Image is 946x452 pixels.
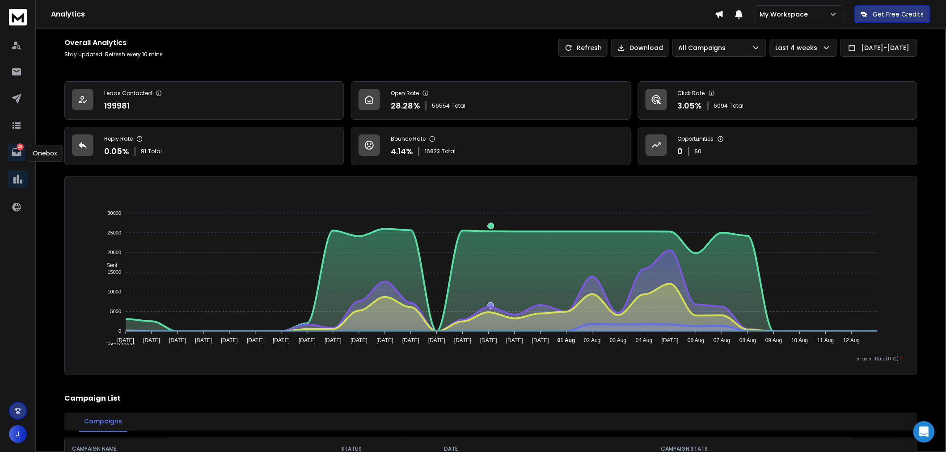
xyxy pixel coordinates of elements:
tspan: 04 Aug [636,337,652,343]
tspan: [DATE] [506,337,523,343]
p: All Campaigns [678,43,730,52]
p: 0 [678,145,683,158]
button: Download [611,39,669,57]
h2: Campaign List [64,393,917,404]
button: Campaigns [79,411,127,432]
tspan: [DATE] [325,337,342,343]
a: Bounce Rate4.14%16823Total [351,127,630,165]
tspan: 02 Aug [584,337,600,343]
p: x-axis : Date(UTC) [79,356,903,362]
tspan: 11 Aug [817,337,834,343]
a: Opportunities0$0 [638,127,917,165]
tspan: [DATE] [428,337,445,343]
tspan: 07 Aug [714,337,730,343]
tspan: [DATE] [169,337,186,343]
tspan: [DATE] [402,337,419,343]
tspan: 10 Aug [791,337,808,343]
p: 3.05 % [678,100,702,112]
tspan: [DATE] [351,337,367,343]
button: J [9,425,27,443]
span: Total [452,102,465,109]
p: Stay updated! Refresh every 10 mins. [64,51,164,58]
p: Open Rate [391,90,419,97]
button: Get Free Credits [854,5,930,23]
tspan: [DATE] [299,337,316,343]
tspan: [DATE] [117,337,134,343]
tspan: [DATE] [247,337,264,343]
tspan: 5000 [110,309,121,314]
tspan: [DATE] [143,337,160,343]
span: Total [730,102,744,109]
p: 28.28 % [391,100,420,112]
span: Sent [100,262,118,268]
span: 16823 [425,148,440,155]
tspan: 03 Aug [610,337,626,343]
button: Refresh [558,39,608,57]
p: Reply Rate [104,135,133,142]
h1: Analytics [51,9,715,20]
p: $ 0 [695,148,702,155]
span: 91 [141,148,146,155]
span: 6094 [714,102,728,109]
a: Reply Rate0.05%91Total [64,127,344,165]
p: Download [629,43,663,52]
tspan: [DATE] [195,337,212,343]
p: 4.14 % [391,145,413,158]
tspan: [DATE] [532,337,549,343]
p: Get Free Credits [873,10,924,19]
tspan: 0 [118,329,121,334]
p: Opportunities [678,135,714,142]
h1: Overall Analytics [64,38,164,48]
p: 26 [17,143,24,151]
p: Last 4 weeks [776,43,821,52]
p: 0.05 % [104,145,129,158]
tspan: 08 Aug [739,337,756,343]
tspan: 06 Aug [688,337,704,343]
tspan: 20000 [108,250,122,255]
tspan: 09 Aug [765,337,782,343]
a: Open Rate28.28%56554Total [351,81,630,120]
p: Click Rate [678,90,705,97]
p: Leads Contacted [104,90,152,97]
a: Click Rate3.05%6094Total [638,81,917,120]
p: Bounce Rate [391,135,426,142]
p: 199981 [104,100,130,112]
tspan: [DATE] [221,337,238,343]
tspan: 15000 [108,269,122,275]
a: 26 [8,143,25,161]
p: My Workspace [760,10,812,19]
tspan: [DATE] [273,337,290,343]
tspan: [DATE] [454,337,471,343]
p: Refresh [577,43,602,52]
span: Total [442,148,456,155]
tspan: [DATE] [662,337,679,343]
tspan: 01 Aug [557,337,575,343]
button: [DATE]-[DATE] [840,39,917,57]
tspan: 30000 [108,210,122,216]
tspan: 10000 [108,289,122,294]
span: 56554 [432,102,450,109]
span: Total Opens [100,342,135,348]
span: Total [148,148,162,155]
tspan: [DATE] [480,337,497,343]
tspan: 25000 [108,230,122,235]
tspan: [DATE] [376,337,393,343]
tspan: 12 Aug [843,337,860,343]
a: Leads Contacted199981 [64,81,344,120]
div: Open Intercom Messenger [913,421,935,443]
div: Onebox [27,145,63,162]
img: logo [9,9,27,25]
